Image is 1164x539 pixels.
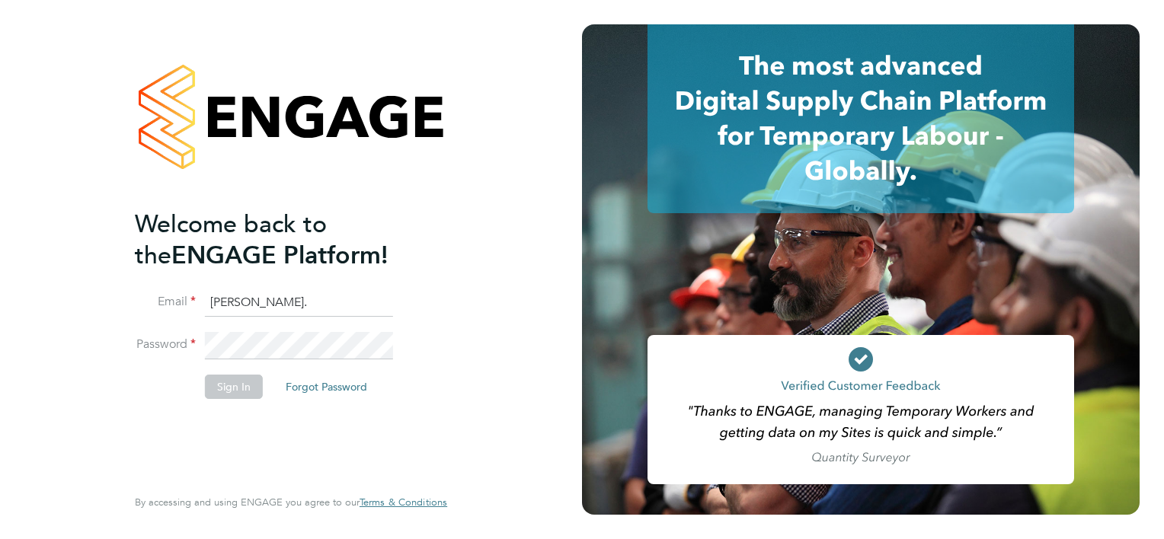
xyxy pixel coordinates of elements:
[135,496,447,509] span: By accessing and using ENGAGE you agree to our
[205,375,263,399] button: Sign In
[135,209,432,271] h2: ENGAGE Platform!
[205,289,393,317] input: Enter your work email...
[273,375,379,399] button: Forgot Password
[135,336,196,352] label: Password
[360,496,447,509] a: Terms & Conditions
[135,209,327,270] span: Welcome back to the
[135,294,196,310] label: Email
